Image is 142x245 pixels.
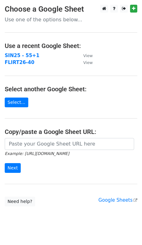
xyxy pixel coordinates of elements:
a: View [77,53,93,58]
input: Next [5,163,21,173]
a: View [77,60,93,65]
a: SIN25 - 55+1 [5,53,39,58]
h4: Use a recent Google Sheet: [5,42,137,50]
h4: Select another Google Sheet: [5,85,137,93]
p: Use one of the options below... [5,16,137,23]
a: Need help? [5,197,35,206]
h4: Copy/paste a Google Sheet URL: [5,128,137,136]
a: Select... [5,98,28,107]
small: Example: [URL][DOMAIN_NAME] [5,151,69,156]
small: View [83,60,93,65]
h3: Choose a Google Sheet [5,5,137,14]
small: View [83,53,93,58]
a: FLIRT26-40 [5,60,34,65]
a: Google Sheets [98,197,137,203]
input: Paste your Google Sheet URL here [5,138,134,150]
